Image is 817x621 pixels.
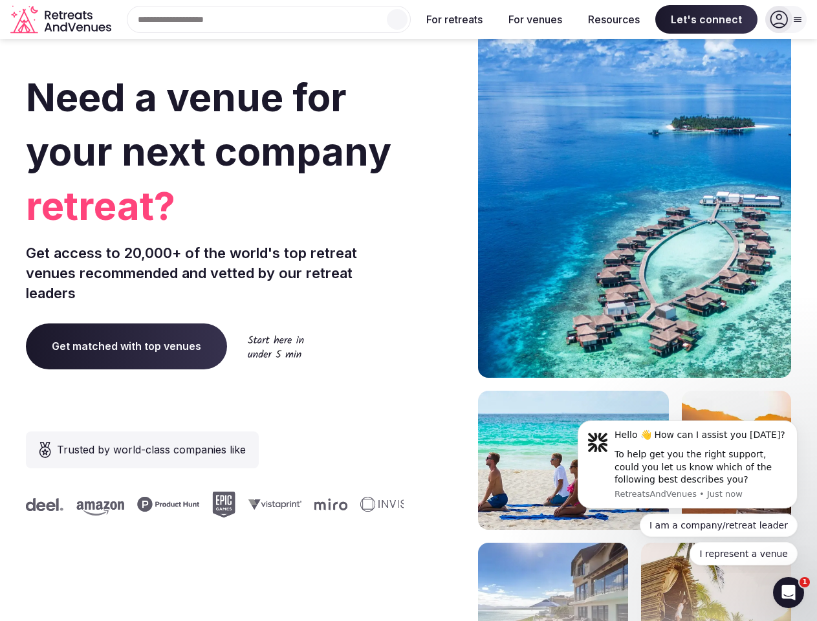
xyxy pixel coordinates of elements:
button: Resources [578,5,650,34]
span: Trusted by world-class companies like [57,442,246,457]
p: Get access to 20,000+ of the world's top retreat venues recommended and vetted by our retreat lea... [26,243,404,303]
a: Get matched with top venues [26,323,227,369]
button: For venues [498,5,572,34]
img: yoga on tropical beach [478,391,669,530]
span: retreat? [26,179,404,233]
svg: Invisible company logo [360,497,431,512]
svg: Miro company logo [314,498,347,510]
svg: Vistaprint company logo [248,499,301,510]
span: 1 [800,577,810,587]
svg: Retreats and Venues company logo [10,5,114,34]
button: For retreats [416,5,493,34]
iframe: Intercom notifications message [558,409,817,573]
svg: Deel company logo [25,498,63,511]
svg: Epic Games company logo [212,492,235,517]
img: Start here in under 5 min [248,335,304,358]
span: Need a venue for your next company [26,74,391,175]
iframe: Intercom live chat [773,577,804,608]
img: woman sitting in back of truck with camels [682,391,791,530]
span: Let's connect [655,5,757,34]
a: Visit the homepage [10,5,114,34]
